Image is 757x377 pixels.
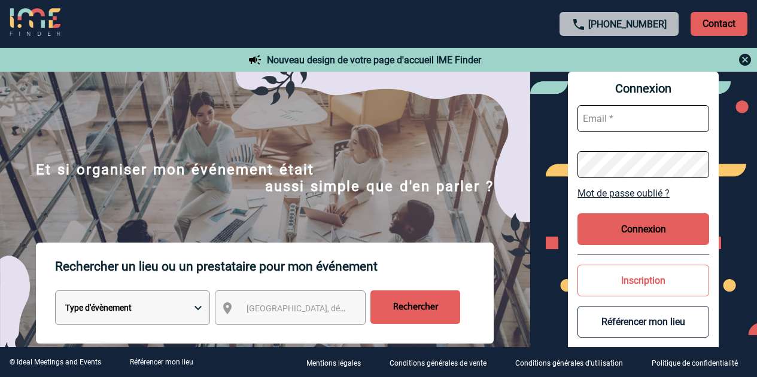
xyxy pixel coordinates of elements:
a: Mot de passe oublié ? [577,188,709,199]
p: Mentions légales [306,359,361,367]
p: Rechercher un lieu ou un prestataire pour mon événement [55,243,494,290]
a: Référencer mon lieu [130,358,193,366]
button: Connexion [577,213,709,245]
input: Email * [577,105,709,132]
a: Conditions générales de vente [380,357,506,368]
a: Conditions générales d'utilisation [506,357,642,368]
span: Connexion [577,81,709,96]
button: Référencer mon lieu [577,306,709,338]
p: Conditions générales de vente [390,359,487,367]
a: Politique de confidentialité [642,357,757,368]
span: [GEOGRAPHIC_DATA], département, région... [247,304,413,313]
img: call-24-px.png [571,17,586,32]
a: [PHONE_NUMBER] [588,19,667,30]
input: Rechercher [370,290,460,324]
a: Mentions légales [297,357,380,368]
button: Inscription [577,265,709,296]
div: © Ideal Meetings and Events [10,358,101,366]
p: Conditions générales d'utilisation [515,359,623,367]
p: Politique de confidentialité [652,359,738,367]
p: Contact [691,12,747,36]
